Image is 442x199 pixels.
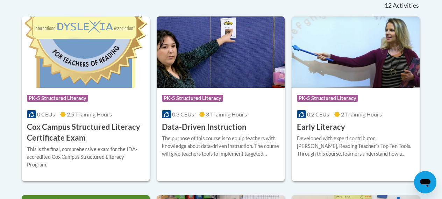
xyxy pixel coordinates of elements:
[297,122,345,133] h3: Early Literacy
[67,111,112,118] span: 2.5 Training Hours
[162,135,279,158] div: The purpose of this course is to equip teachers with knowledge about data-driven instruction. The...
[162,95,223,102] span: PK-5 Structured Literacy
[22,16,150,181] a: Course LogoPK-5 Structured Literacy0 CEUs2.5 Training Hours Cox Campus Structured Literacy Certif...
[206,111,247,118] span: 3 Training Hours
[393,2,419,9] span: Activities
[22,16,150,88] img: Course Logo
[297,95,358,102] span: PK-5 Structured Literacy
[172,111,194,118] span: 0.3 CEUs
[27,122,144,143] h3: Cox Campus Structured Literacy Certificate Exam
[341,111,382,118] span: 2 Training Hours
[385,2,392,9] span: 12
[292,16,420,181] a: Course LogoPK-5 Structured Literacy0.2 CEUs2 Training Hours Early LiteracyDeveloped with expert c...
[297,135,414,158] div: Developed with expert contributor, [PERSON_NAME], Reading Teacherʹs Top Ten Tools. Through this c...
[157,16,285,181] a: Course LogoPK-5 Structured Literacy0.3 CEUs3 Training Hours Data-Driven InstructionThe purpose of...
[27,145,144,169] div: This is the final, comprehensive exam for the IDA-accredited Cox Campus Structured Literacy Program.
[292,16,420,88] img: Course Logo
[162,122,247,133] h3: Data-Driven Instruction
[307,111,329,118] span: 0.2 CEUs
[157,16,285,88] img: Course Logo
[414,171,436,193] iframe: Button to launch messaging window
[37,111,55,118] span: 0 CEUs
[27,95,88,102] span: PK-5 Structured Literacy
